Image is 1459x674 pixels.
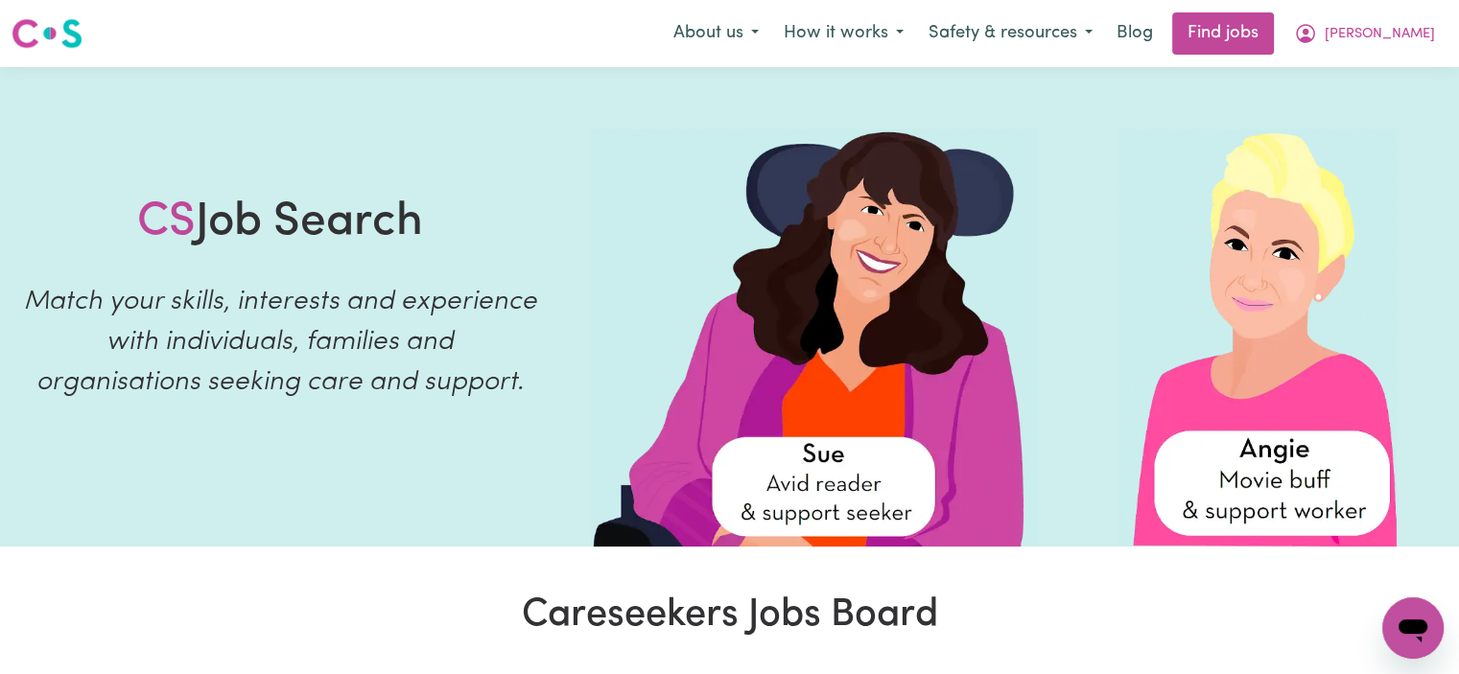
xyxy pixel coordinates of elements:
[661,13,771,54] button: About us
[1172,12,1274,55] a: Find jobs
[1382,597,1444,659] iframe: Button to launch messaging window
[23,282,537,403] p: Match your skills, interests and experience with individuals, families and organisations seeking ...
[12,16,82,51] img: Careseekers logo
[12,12,82,56] a: Careseekers logo
[137,199,196,245] span: CS
[1105,12,1165,55] a: Blog
[1325,24,1435,45] span: [PERSON_NAME]
[771,13,916,54] button: How it works
[137,196,423,251] h1: Job Search
[916,13,1105,54] button: Safety & resources
[1282,13,1447,54] button: My Account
